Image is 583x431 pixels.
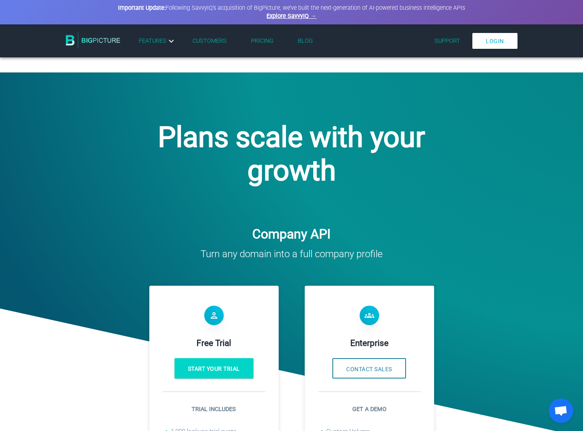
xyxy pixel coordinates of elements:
a: Start your trial [175,358,253,378]
p: Get a demo [318,405,421,414]
button: Contact Sales [332,358,406,378]
h4: Free Trial [163,338,265,348]
a: Login [472,33,517,49]
p: Trial includes [163,405,265,414]
a: Features [139,36,176,46]
h1: Plans scale with your growth [139,120,444,187]
h4: Enterprise [318,338,421,348]
a: Open chat [549,398,573,423]
h3: Turn any domain into a full company profile [6,248,577,260]
img: BigPicture.io [66,32,120,48]
h2: Company API [6,226,577,242]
